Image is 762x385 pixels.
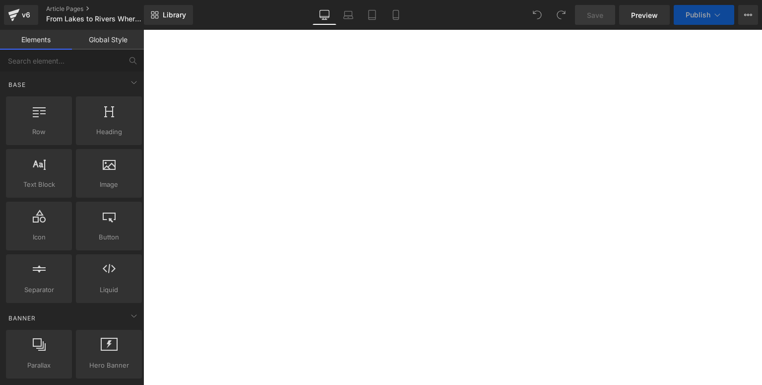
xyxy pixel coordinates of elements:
[631,10,658,20] span: Preview
[163,10,186,19] span: Library
[9,360,69,371] span: Parallax
[619,5,670,25] a: Preview
[79,127,139,137] span: Heading
[9,285,69,295] span: Separator
[144,5,193,25] a: New Library
[384,5,408,25] a: Mobile
[20,8,32,21] div: v6
[9,127,69,137] span: Row
[7,80,27,89] span: Base
[9,232,69,242] span: Icon
[336,5,360,25] a: Laptop
[46,5,160,13] a: Article Pages
[79,360,139,371] span: Hero Banner
[551,5,571,25] button: Redo
[7,313,37,323] span: Banner
[527,5,547,25] button: Undo
[686,11,710,19] span: Publish
[360,5,384,25] a: Tablet
[4,5,38,25] a: v6
[587,10,603,20] span: Save
[79,285,139,295] span: Liquid
[72,30,144,50] a: Global Style
[674,5,734,25] button: Publish
[738,5,758,25] button: More
[46,15,141,23] span: From Lakes to Rivers Where to Paddle Board in [GEOGRAPHIC_DATA] This [DATE] Weekend
[79,179,139,190] span: Image
[9,179,69,190] span: Text Block
[313,5,336,25] a: Desktop
[79,232,139,242] span: Button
